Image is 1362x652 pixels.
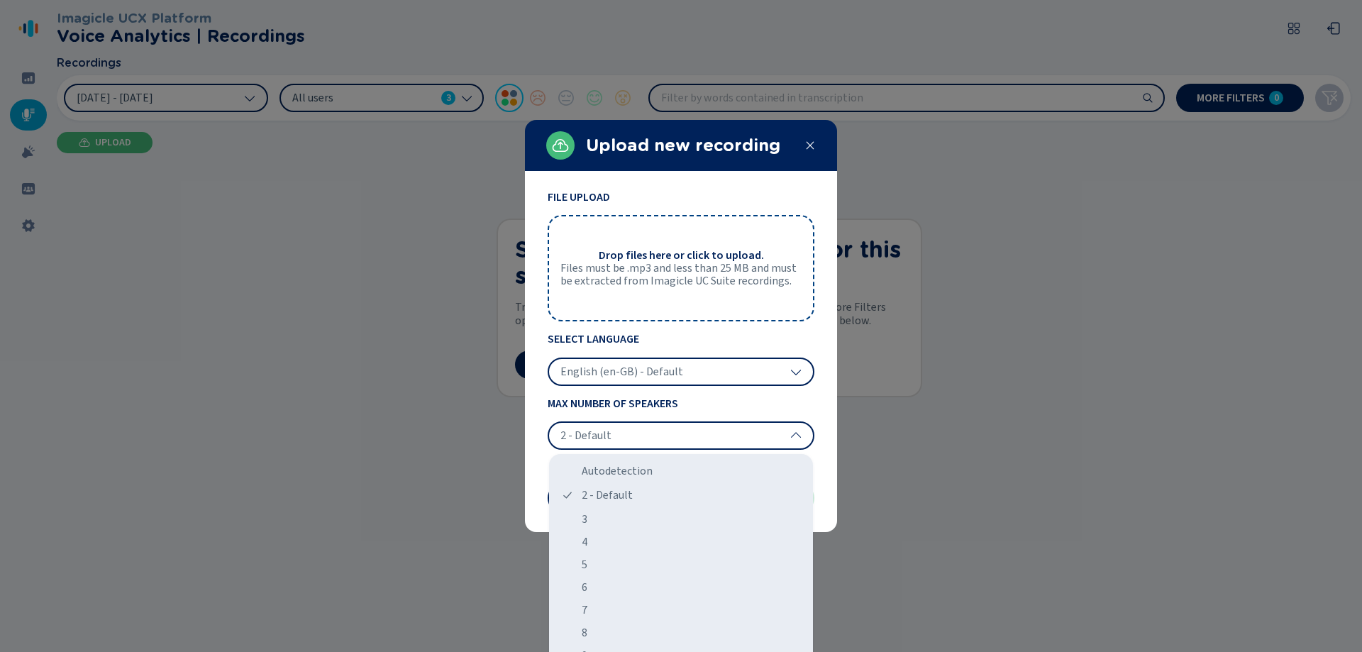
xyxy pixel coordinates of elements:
div: 6 [555,576,807,599]
span: Select Language [548,333,814,346]
div: 3 [555,508,807,531]
h2: Upload new recording [586,136,793,155]
span: Drop files here or click to upload. [599,249,764,262]
span: 2 - Default [560,429,611,443]
div: Autodetection [555,460,807,482]
span: Files must be .mp3 and less than 25 MB and must be extracted from Imagicle UC Suite recordings. [560,262,802,288]
div: 7 [555,599,807,621]
svg: close [804,140,816,151]
button: Cancel [548,484,678,512]
svg: chevron-up [790,430,802,441]
svg: tick [562,490,573,501]
span: Max Number of Speakers [548,397,814,410]
span: English (en-GB) - Default [560,365,683,379]
span: File Upload [548,191,814,204]
svg: chevron-down [790,366,802,377]
div: 5 [555,553,807,576]
div: 4 [555,531,807,553]
div: 8 [555,621,807,644]
div: 2 - Default [555,482,807,508]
